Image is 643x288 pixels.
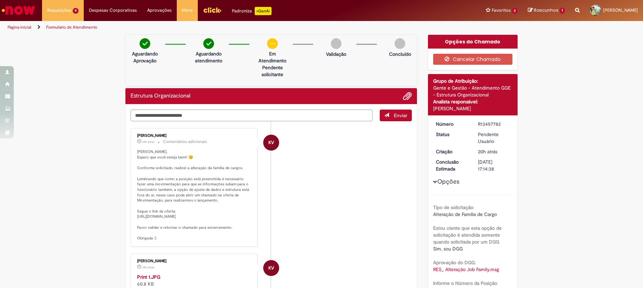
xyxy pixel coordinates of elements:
[431,158,473,172] dt: Conclusão Estimada
[478,148,510,155] div: 28/08/2025 13:14:34
[142,265,154,269] time: 28/08/2025 14:47:10
[431,131,473,138] dt: Status
[603,7,638,13] span: [PERSON_NAME]
[137,274,160,280] a: Print 1.JPG
[8,24,31,30] a: Página inicial
[560,8,565,14] span: 1
[46,24,97,30] a: Formulário de Atendimento
[512,8,518,14] span: 3
[256,50,289,64] p: Em Atendimento
[394,112,407,119] span: Enviar
[268,260,274,276] span: KV
[433,225,502,245] b: Estou ciente que esta opção de solicitação é atendida somente quando solicitada por um DGG
[433,280,497,286] b: Informe o Número da Posição
[1,3,36,17] img: ServiceNow
[137,274,252,287] div: 60.8 KB
[478,148,497,155] span: 20h atrás
[147,7,172,14] span: Aprovações
[380,110,412,121] button: Enviar
[255,7,272,15] p: +GenAi
[192,50,225,64] p: Aguardando atendimento
[389,51,411,58] p: Concluído
[433,246,463,252] span: Sim, sou DGG
[428,35,518,49] div: Opções do Chamado
[267,38,278,49] img: circle-minus.png
[263,260,279,276] div: Karine Vieira
[433,105,513,112] div: [PERSON_NAME]
[131,110,372,121] textarea: Digite sua mensagem aqui...
[433,54,513,65] button: Cancelar Chamado
[478,158,510,172] div: [DATE] 17:14:38
[528,7,565,14] a: Rascunhos
[142,140,154,144] time: 28/08/2025 14:47:21
[268,134,274,151] span: KV
[263,135,279,151] div: Karine Vieira
[47,7,71,14] span: Requisições
[492,7,511,14] span: Favoritos
[403,92,412,101] button: Adicionar anexos
[433,204,473,210] b: Tipo de solicitação
[431,148,473,155] dt: Criação
[142,140,154,144] span: 19h atrás
[203,5,222,15] img: click_logo_yellow_360x200.png
[331,38,341,49] img: img-circle-grey.png
[395,38,405,49] img: img-circle-grey.png
[163,139,207,145] small: Comentários adicionais
[142,265,154,269] span: 19h atrás
[433,78,513,84] div: Grupo de Atribuição:
[534,7,559,13] span: Rascunhos
[137,149,252,241] p: [PERSON_NAME], Espero que você esteja bem!! 😊 Conforme solicitado, realizei a alteração da famíli...
[203,38,214,49] img: check-circle-green.png
[73,8,79,14] span: 9
[140,38,150,49] img: check-circle-green.png
[5,21,423,34] ul: Trilhas de página
[433,259,476,266] b: Aprovação do DGG.
[137,134,252,138] div: [PERSON_NAME]
[131,93,191,99] h2: Estrutura Organizacional Histórico de tíquete
[182,7,193,14] span: More
[326,51,346,58] p: Validação
[433,84,513,98] div: Gente e Gestão - Atendimento GGE - Estrutura Organizacional
[433,211,497,217] span: Alteração de Família de Cargo
[431,121,473,127] dt: Número
[232,7,272,15] div: Padroniza
[433,266,499,272] a: Download de RES_ Alteração Job Family.msg
[128,50,162,64] p: Aguardando Aprovação
[433,98,513,105] div: Analista responsável:
[478,131,510,145] div: Pendente Usuário
[478,148,497,155] time: 28/08/2025 13:14:34
[89,7,137,14] span: Despesas Corporativas
[478,121,510,127] div: R13457782
[137,259,252,263] div: [PERSON_NAME]
[256,64,289,78] p: Pendente solicitante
